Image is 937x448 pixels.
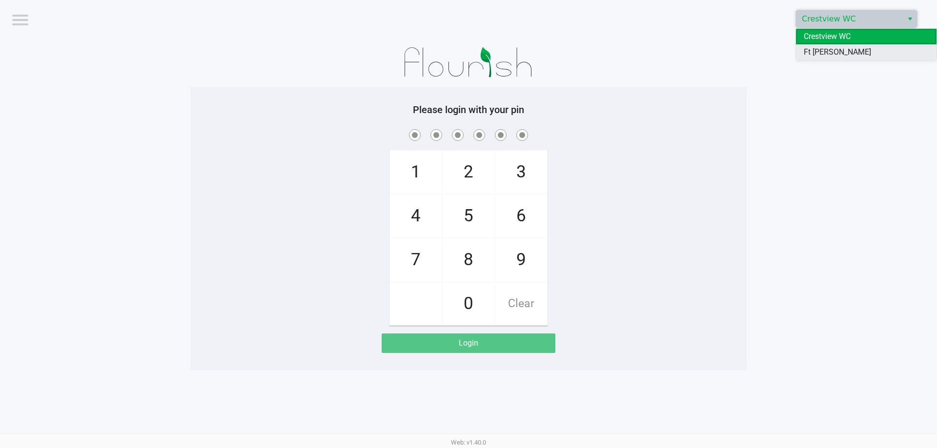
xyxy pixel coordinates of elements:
span: 4 [390,195,442,237]
span: 6 [495,195,547,237]
span: 1 [390,151,442,194]
button: Select [903,10,917,28]
span: 8 [443,238,494,281]
span: Crestview WC [804,31,851,42]
span: 9 [495,238,547,281]
span: 2 [443,151,494,194]
span: 5 [443,195,494,237]
span: Crestview WC [802,13,897,25]
h5: Please login with your pin [198,104,739,116]
span: Clear [495,282,547,325]
span: 7 [390,238,442,281]
span: 3 [495,151,547,194]
span: 0 [443,282,494,325]
span: Ft [PERSON_NAME][GEOGRAPHIC_DATA] [804,46,929,70]
span: Web: v1.40.0 [451,439,486,446]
